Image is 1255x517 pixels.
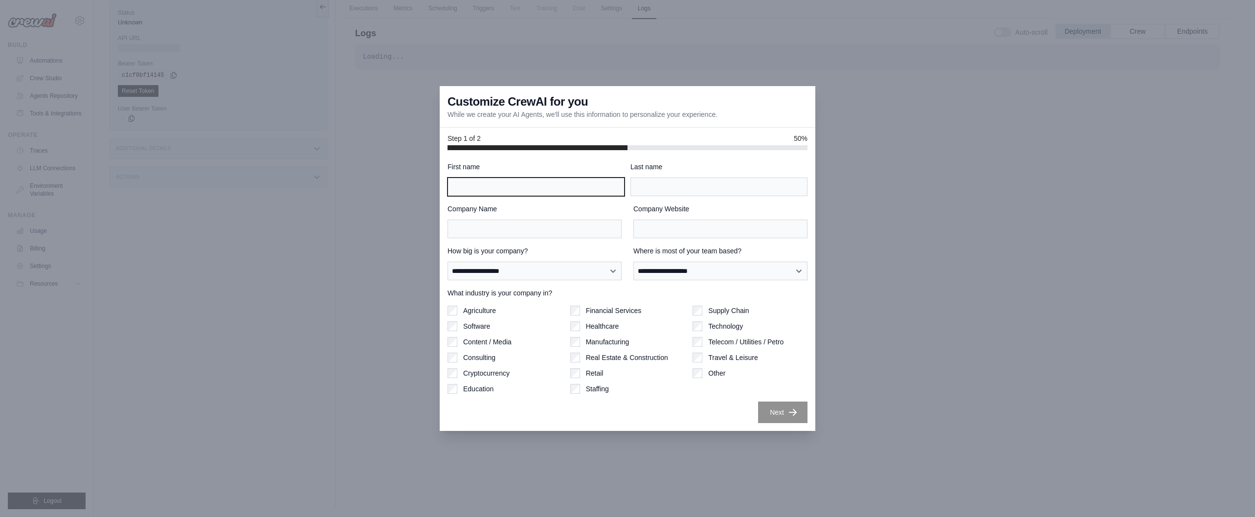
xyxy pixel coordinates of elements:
[463,306,496,315] label: Agriculture
[448,94,588,110] h3: Customize CrewAI for you
[758,402,807,423] button: Next
[708,353,758,362] label: Travel & Leisure
[448,134,481,143] span: Step 1 of 2
[463,368,510,378] label: Cryptocurrency
[708,337,784,347] label: Telecom / Utilities / Petro
[586,321,619,331] label: Healthcare
[633,246,807,256] label: Where is most of your team based?
[586,337,629,347] label: Manufacturing
[448,110,717,119] p: While we create your AI Agents, we'll use this information to personalize your experience.
[463,337,512,347] label: Content / Media
[463,353,495,362] label: Consulting
[586,368,604,378] label: Retail
[586,353,668,362] label: Real Estate & Construction
[633,204,807,214] label: Company Website
[448,162,625,172] label: First name
[708,306,749,315] label: Supply Chain
[448,246,622,256] label: How big is your company?
[794,134,807,143] span: 50%
[463,321,490,331] label: Software
[708,321,743,331] label: Technology
[708,368,725,378] label: Other
[1206,470,1255,517] iframe: Chat Widget
[630,162,807,172] label: Last name
[586,384,609,394] label: Staffing
[586,306,642,315] label: Financial Services
[448,204,622,214] label: Company Name
[463,384,493,394] label: Education
[448,288,807,298] label: What industry is your company in?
